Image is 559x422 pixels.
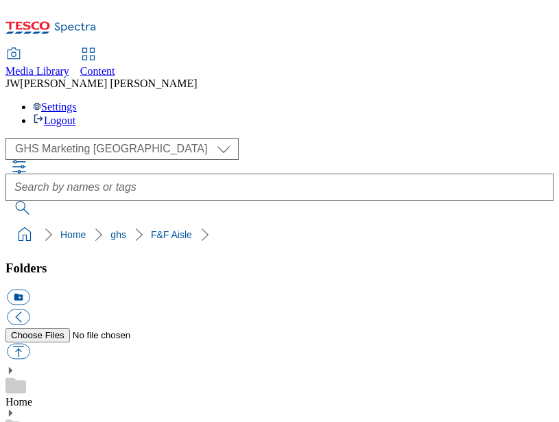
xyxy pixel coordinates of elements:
a: ghs [110,229,126,240]
span: [PERSON_NAME] [PERSON_NAME] [20,78,197,89]
span: Media Library [5,65,69,77]
a: home [14,224,36,246]
a: Media Library [5,49,69,78]
a: Content [80,49,115,78]
input: Search by names or tags [5,174,554,201]
h3: Folders [5,261,554,276]
span: Content [80,65,115,77]
a: Home [60,229,86,240]
nav: breadcrumb [5,222,554,248]
a: Home [5,396,32,408]
span: JW [5,78,20,89]
a: Settings [33,101,77,113]
a: F&F Aisle [151,229,192,240]
a: Logout [33,115,75,126]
